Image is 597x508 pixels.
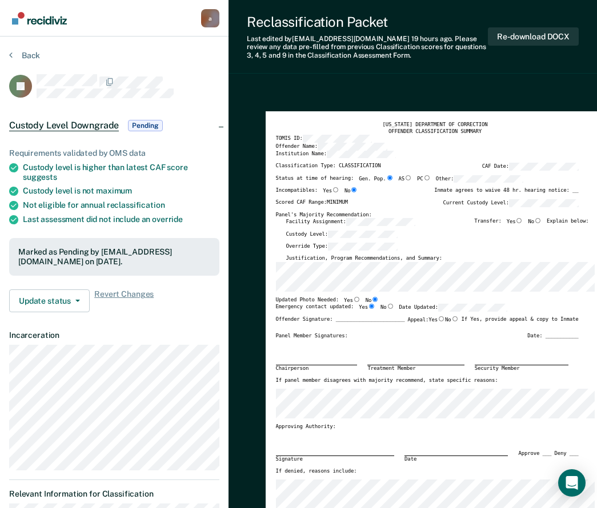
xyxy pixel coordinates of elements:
[344,187,358,195] label: No
[445,316,459,324] label: No
[276,468,357,475] label: If denied, reasons include:
[276,128,595,135] div: OFFENDER CLASSIFICATION SUMMARY
[9,330,219,340] dt: Incarceration
[276,175,523,188] div: Status at time of hearing:
[428,316,445,324] label: Yes
[438,316,445,321] input: Yes
[399,304,508,312] label: Date Updated:
[276,297,379,304] div: Updated Photo Needed:
[507,218,523,226] label: Yes
[386,175,394,180] input: Gen. Pop.
[474,218,588,231] div: Transfer: Explain below:
[9,289,90,312] button: Update status
[247,35,488,59] div: Last edited by [EMAIL_ADDRESS][DOMAIN_NAME] . Please review any data pre-filled from previous Cla...
[276,135,372,143] label: TOMIS ID:
[23,172,57,182] span: suggests
[488,27,579,46] button: Re-download DOCX
[368,304,375,309] input: Yes
[276,212,579,219] div: Panel's Majority Recommendation:
[286,255,442,262] label: Justification, Program Recommendations, and Summary:
[518,450,578,468] div: Approve ___ Deny ___
[276,333,348,340] div: Panel Member Signatures:
[276,455,395,463] div: Signature
[558,469,586,497] div: Open Intercom Messenger
[451,316,459,321] input: No
[9,148,219,158] div: Requirements validated by OMS data
[404,455,508,463] div: Date
[276,365,358,372] div: Chairperson
[152,215,183,224] span: override
[107,200,165,209] span: reclassification
[328,243,398,251] input: Override Type:
[475,365,568,372] div: Security Member
[23,163,219,182] div: Custody level is higher than latest CAF score
[276,304,508,316] div: Emergency contact updated:
[411,35,452,43] span: 19 hours ago
[423,175,431,180] input: PC
[286,243,398,251] label: Override Type:
[344,297,360,304] label: Yes
[353,297,360,302] input: Yes
[515,218,523,223] input: Yes
[367,365,464,372] div: Treatment Member
[404,175,412,180] input: AS
[380,304,394,312] label: No
[286,231,398,239] label: Custody Level:
[534,218,542,223] input: No
[9,120,119,131] span: Custody Level Downgrade
[276,163,381,171] label: Classification Type: CLASSIFICATION
[323,187,339,195] label: Yes
[417,175,431,183] label: PC
[276,187,358,199] div: Incompatibles:
[23,215,219,224] div: Last assessment did not include an
[399,175,412,183] label: AS
[18,247,210,267] div: Marked as Pending by [EMAIL_ADDRESS][DOMAIN_NAME] on [DATE].
[332,187,339,192] input: Yes
[12,12,67,25] img: Recidiviz
[276,151,396,159] label: Institution Name:
[387,304,394,309] input: No
[371,297,379,302] input: No
[346,218,416,226] input: Facility Assignment:
[509,163,579,171] input: CAF Date:
[408,316,459,328] label: Appeal:
[436,175,523,183] label: Other:
[23,186,219,196] div: Custody level is not
[128,120,162,131] span: Pending
[276,316,579,333] div: Offender Signature: _______________________ If Yes, provide appeal & copy to Inmate
[509,199,579,207] input: Current Custody Level:
[327,151,396,159] input: Institution Name:
[276,377,498,384] label: If panel member disagrees with majority recommend, state specific reasons:
[482,163,579,171] label: CAF Date:
[454,175,523,183] input: Other:
[434,187,578,199] div: Inmate agrees to waive 48 hr. hearing notice: __
[438,304,508,312] input: Date Updated:
[359,175,393,183] label: Gen. Pop.
[247,14,488,30] div: Reclassification Packet
[366,297,379,304] label: No
[23,200,219,210] div: Not eligible for annual
[276,122,595,128] div: [US_STATE] DEPARTMENT OF CORRECTION
[276,199,348,207] label: Scored CAF Range: MINIMUM
[94,289,154,312] span: Revert Changes
[359,304,375,312] label: Yes
[328,231,398,239] input: Custody Level:
[276,424,579,430] div: Approving Authority:
[201,9,219,27] button: Profile dropdown button
[350,187,358,192] input: No
[443,199,578,207] label: Current Custody Level:
[276,143,387,151] label: Offender Name:
[96,186,132,195] span: maximum
[318,143,387,151] input: Offender Name:
[9,50,40,61] button: Back
[527,333,578,340] div: Date: ___________
[9,489,219,499] dt: Relevant Information for Classification
[528,218,542,226] label: No
[303,135,372,143] input: TOMIS ID:
[201,9,219,27] div: a
[286,218,416,226] label: Facility Assignment:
